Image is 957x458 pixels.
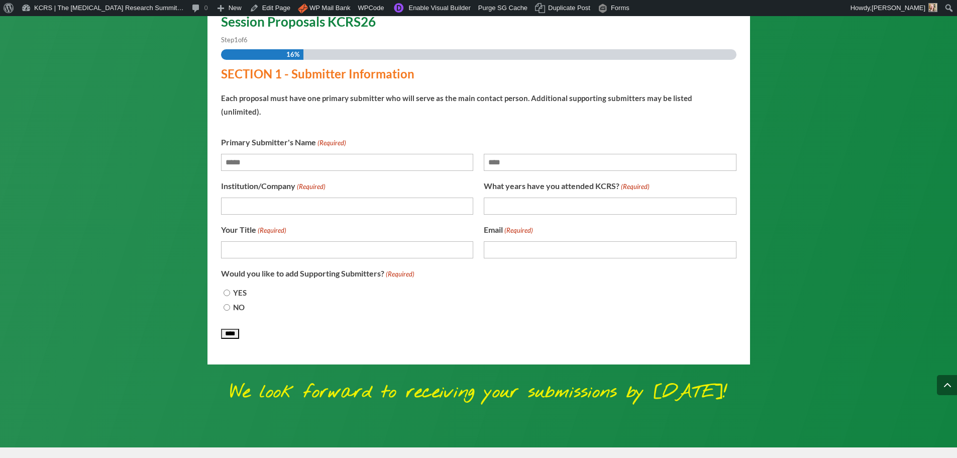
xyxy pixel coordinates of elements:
[298,4,308,14] img: icon.png
[221,85,728,119] div: Each proposal must have one primary submitter who will serve as the main contact person. Addition...
[233,301,245,314] label: NO
[221,135,346,150] legend: Primary Submitter's Name
[233,286,247,300] label: YES
[257,224,286,237] span: (Required)
[385,267,414,281] span: (Required)
[221,223,286,237] label: Your Title
[221,266,414,281] legend: Would you like to add Supporting Submitters?
[484,223,533,237] label: Email
[244,36,248,44] span: 6
[221,33,736,47] p: Step of
[316,136,346,150] span: (Required)
[221,68,728,85] h3: SECTION 1 - Submitter Information
[221,15,736,33] h2: Session Proposals KCRS26
[503,224,533,237] span: (Required)
[296,180,326,194] span: (Required)
[286,49,299,60] span: 16%
[872,4,925,12] span: [PERSON_NAME]
[484,179,650,194] label: What years have you attended KCRS?
[96,378,862,407] p: We look forward to receiving your submissions by [DATE]!
[221,179,326,194] label: Institution/Company
[234,36,238,44] span: 1
[620,180,650,194] span: (Required)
